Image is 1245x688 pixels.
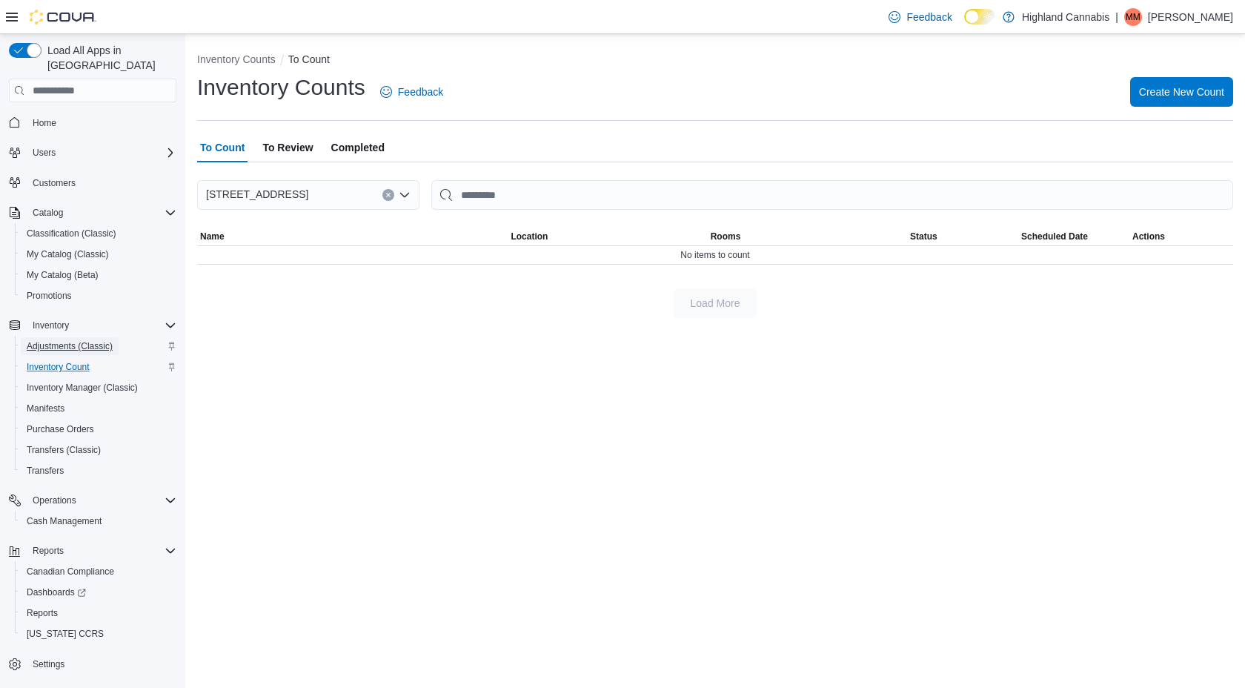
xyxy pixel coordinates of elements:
[708,228,907,245] button: Rooms
[21,225,176,242] span: Classification (Classic)
[27,542,70,560] button: Reports
[680,249,749,261] span: No items to count
[21,563,120,580] a: Canadian Compliance
[27,228,116,239] span: Classification (Classic)
[964,24,965,25] span: Dark Mode
[41,43,176,73] span: Load All Apps in [GEOGRAPHIC_DATA]
[3,172,182,193] button: Customers
[382,189,394,201] button: Clear input
[3,111,182,133] button: Home
[15,582,182,603] a: Dashboards
[262,133,313,162] span: To Review
[374,77,449,107] a: Feedback
[197,53,276,65] button: Inventory Counts
[15,336,182,357] button: Adjustments (Classic)
[3,653,182,675] button: Settings
[21,337,119,355] a: Adjustments (Classic)
[883,2,957,32] a: Feedback
[15,265,182,285] button: My Catalog (Beta)
[21,583,92,601] a: Dashboards
[1018,228,1129,245] button: Scheduled Date
[27,174,82,192] a: Customers
[27,248,109,260] span: My Catalog (Classic)
[15,244,182,265] button: My Catalog (Classic)
[511,231,548,242] span: Location
[21,337,176,355] span: Adjustments (Classic)
[33,147,56,159] span: Users
[27,403,64,414] span: Manifests
[27,340,113,352] span: Adjustments (Classic)
[431,180,1233,210] input: This is a search bar. After typing your query, hit enter to filter the results lower in the page.
[27,465,64,477] span: Transfers
[3,315,182,336] button: Inventory
[27,492,176,509] span: Operations
[15,561,182,582] button: Canadian Compliance
[15,285,182,306] button: Promotions
[15,440,182,460] button: Transfers (Classic)
[33,658,64,670] span: Settings
[27,542,176,560] span: Reports
[15,419,182,440] button: Purchase Orders
[21,583,176,601] span: Dashboards
[398,85,443,99] span: Feedback
[27,566,114,578] span: Canadian Compliance
[33,177,76,189] span: Customers
[21,604,64,622] a: Reports
[197,228,508,245] button: Name
[21,420,176,438] span: Purchase Orders
[1021,231,1088,242] span: Scheduled Date
[1124,8,1142,26] div: Mya Moore
[21,441,107,459] a: Transfers (Classic)
[27,204,176,222] span: Catalog
[33,320,69,331] span: Inventory
[27,204,69,222] button: Catalog
[1115,8,1118,26] p: |
[910,231,937,242] span: Status
[27,655,70,673] a: Settings
[1139,85,1224,99] span: Create New Count
[21,563,176,580] span: Canadian Compliance
[15,223,182,244] button: Classification (Classic)
[27,444,101,456] span: Transfers (Classic)
[691,296,740,311] span: Load More
[1130,77,1233,107] button: Create New Count
[200,133,245,162] span: To Count
[30,10,96,24] img: Cova
[27,655,176,673] span: Settings
[21,604,176,622] span: Reports
[21,266,176,284] span: My Catalog (Beta)
[21,379,176,397] span: Inventory Manager (Classic)
[15,377,182,398] button: Inventory Manager (Classic)
[206,185,308,203] span: [STREET_ADDRESS]
[508,228,707,245] button: Location
[197,52,1233,70] nav: An example of EuiBreadcrumbs
[21,245,115,263] a: My Catalog (Classic)
[21,462,70,480] a: Transfers
[3,202,182,223] button: Catalog
[21,625,176,643] span: Washington CCRS
[21,512,176,530] span: Cash Management
[1148,8,1233,26] p: [PERSON_NAME]
[288,53,330,65] button: To Count
[27,628,104,640] span: [US_STATE] CCRS
[27,317,176,334] span: Inventory
[15,398,182,419] button: Manifests
[21,512,107,530] a: Cash Management
[21,379,144,397] a: Inventory Manager (Classic)
[27,173,176,192] span: Customers
[33,545,64,557] span: Reports
[21,358,96,376] a: Inventory Count
[21,462,176,480] span: Transfers
[1022,8,1109,26] p: Highland Cannabis
[21,441,176,459] span: Transfers (Classic)
[27,113,176,131] span: Home
[27,361,90,373] span: Inventory Count
[906,10,952,24] span: Feedback
[27,290,72,302] span: Promotions
[27,382,138,394] span: Inventory Manager (Classic)
[27,144,176,162] span: Users
[21,400,176,417] span: Manifests
[1126,8,1141,26] span: MM
[200,231,225,242] span: Name
[21,225,122,242] a: Classification (Classic)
